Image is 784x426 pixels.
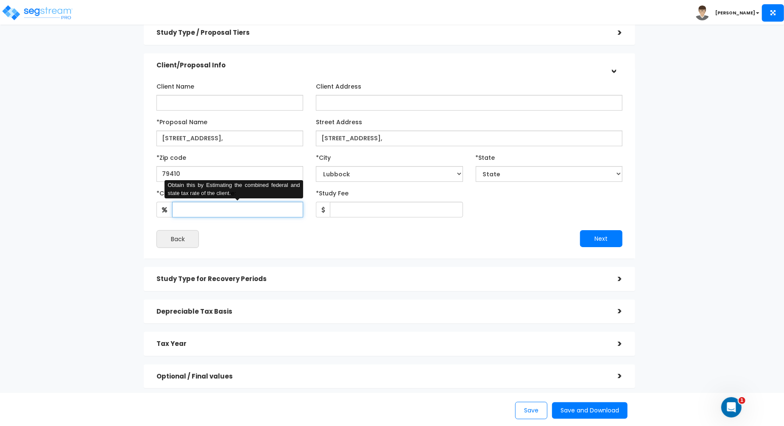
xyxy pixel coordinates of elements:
label: *Zip code [156,150,186,162]
button: Back [156,230,199,248]
div: > [605,305,622,318]
h5: Depreciable Tax Basis [156,308,605,315]
h5: Client/Proposal Info [156,62,605,69]
label: Client Name [156,79,194,91]
label: Street Address [316,115,362,126]
label: *Client Effective Tax Rate: [156,186,236,198]
div: > [607,57,620,74]
label: *State [476,150,495,162]
button: Save [515,402,547,419]
div: > [605,337,622,351]
button: Save and Download [552,402,628,419]
b: [PERSON_NAME] [715,10,755,16]
h5: Study Type for Recovery Periods [156,276,605,283]
label: *Study Fee [316,186,349,198]
div: > [605,26,622,39]
div: > [605,273,622,286]
div: > [605,370,622,383]
img: avatar.png [695,6,710,20]
h5: Tax Year [156,340,605,348]
h5: Study Type / Proposal Tiers [156,29,605,36]
button: Next [580,230,622,247]
img: logo_pro_r.png [1,4,73,21]
iframe: Intercom live chat [721,397,742,418]
span: 1 [739,397,745,404]
div: Obtain this by Estimating the combined federal and state tax rate of the client. [165,180,304,198]
label: *Proposal Name [156,115,207,126]
label: Client Address [316,79,361,91]
h5: Optional / Final values [156,373,605,380]
label: *City [316,150,331,162]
